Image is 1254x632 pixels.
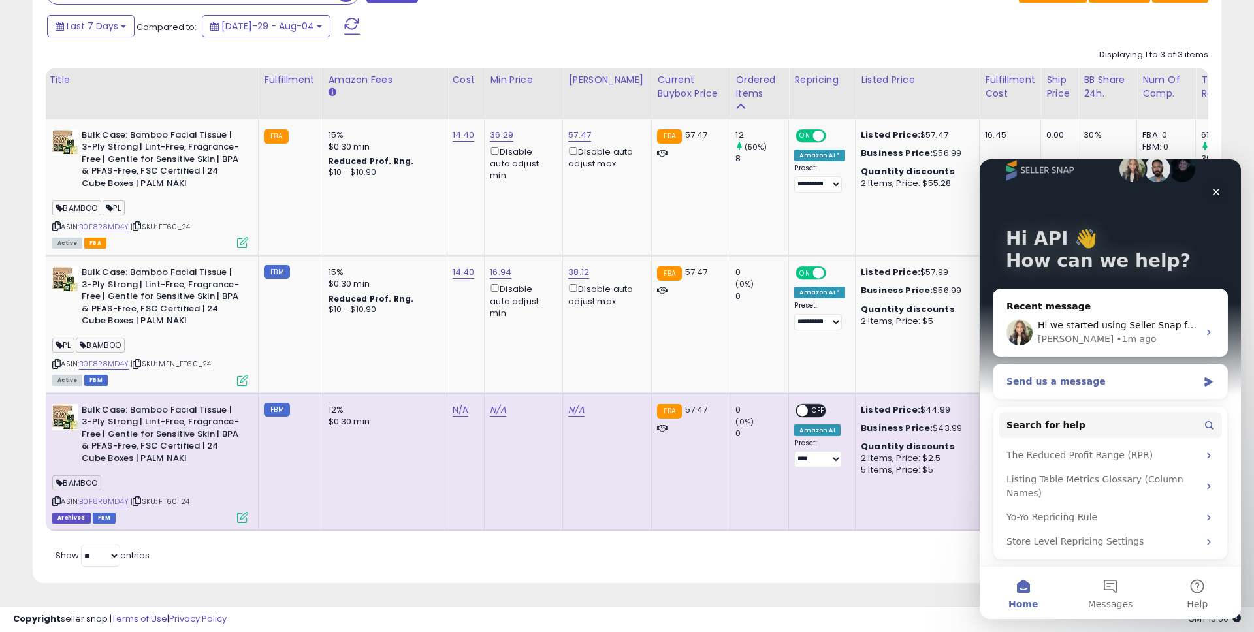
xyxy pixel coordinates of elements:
div: : [861,441,969,452]
div: $0.30 min [329,416,437,428]
div: 8 [735,153,788,165]
div: Profile image for BritneyHi we started using Seller Snap for repricing there was an upload pushed... [14,149,248,197]
div: Listed Price [861,73,974,87]
span: | SKU: FT60_24 [131,221,190,232]
a: Privacy Policy [169,612,227,625]
div: Disable auto adjust max [568,144,641,170]
span: FBM [84,375,108,386]
div: Title [49,73,253,87]
a: B0F8R8MD4Y [79,496,129,507]
div: 5 Items, Price: $5 [861,464,969,476]
a: B0F8R8MD4Y [79,358,129,370]
div: Store Level Repricing Settings [27,375,219,389]
div: Ordered Items [735,73,783,101]
div: BB Share 24h. [1084,73,1131,101]
span: Show: entries [56,549,150,561]
span: FBM [93,513,116,524]
span: BAMBOO [76,338,125,353]
b: Listed Price: [861,403,920,416]
div: $43.99 [861,422,969,434]
span: OFF [809,405,829,416]
div: Displaying 1 to 3 of 3 items [1099,49,1208,61]
img: 51-RdqgB-SL._SL40_.jpg [52,129,78,155]
a: Terms of Use [112,612,167,625]
p: Hi API 👋 [26,69,235,91]
div: Yo-Yo Repricing Rule [19,346,242,370]
div: Disable auto adjust max [568,281,641,307]
div: 2 Items, Price: $5 [861,315,969,327]
div: : [861,166,969,178]
div: 16.45 [985,129,1031,141]
button: Search for help [19,253,242,279]
span: All listings currently available for purchase on Amazon [52,375,82,386]
a: 14.40 [453,129,475,142]
div: 0.00 [1046,129,1068,141]
p: How can we help? [26,91,235,113]
span: OFF [824,268,845,279]
div: Listing Table Metrics Glossary (Column Names) [27,313,219,341]
small: (0%) [735,279,754,289]
img: Profile image for Britney [27,160,53,186]
div: Yo-Yo Repricing Rule [27,351,219,365]
span: ON [797,268,814,279]
b: Quantity discounts [861,303,955,315]
div: 0 [735,428,788,439]
button: Help [174,407,261,460]
span: Search for help [27,259,106,273]
div: Amazon Fees [329,73,442,87]
small: FBM [264,265,289,279]
button: [DATE]-29 - Aug-04 [202,15,330,37]
span: OFF [824,130,845,141]
button: Last 7 Days [47,15,135,37]
span: | SKU: MFN_FT60_24 [131,358,211,369]
div: Cost [453,73,479,87]
div: Ship Price [1046,73,1072,101]
span: Listings that have been deleted from Seller Central [52,513,90,524]
span: 57.47 [685,403,708,416]
a: 57.47 [568,129,591,142]
div: $56.99 [861,285,969,296]
div: [PERSON_NAME] [568,73,646,87]
div: $44.99 [861,404,969,416]
div: Close [225,21,248,44]
div: 619.4 [1201,129,1254,141]
div: 2 Items, Price: $2.5 [861,452,969,464]
div: $57.99 [861,266,969,278]
span: [DATE]-29 - Aug-04 [221,20,314,33]
div: Recent messageProfile image for BritneyHi we started using Seller Snap for repricing there was an... [13,129,248,198]
small: FBA [657,129,681,144]
div: The Reduced Profit Range (RPR) [27,289,219,303]
div: 399.92 [1201,153,1254,165]
div: 2 Items, Price: $55.28 [861,178,969,189]
span: ON [797,130,814,141]
span: Compared to: [137,21,197,33]
div: Disable auto adjust min [490,144,553,182]
div: $0.30 min [329,278,437,290]
div: 0 [735,291,788,302]
b: Listed Price: [861,266,920,278]
div: Current Buybox Price [657,73,724,101]
b: Business Price: [861,422,933,434]
div: Num of Comp. [1142,73,1190,101]
div: Disable auto adjust min [490,281,553,319]
div: Fulfillment [264,73,317,87]
b: Bulk Case: Bamboo Facial Tissue | 3-Ply Strong | Lint-Free, Fragrance-Free | Gentle for Sensitive... [82,129,240,193]
div: Total Rev. [1201,73,1249,101]
div: 15% [329,266,437,278]
small: Amazon Fees. [329,87,336,99]
span: Home [29,440,58,449]
div: Min Price [490,73,557,87]
div: $10 - $10.90 [329,304,437,315]
span: 57.47 [685,266,708,278]
span: PL [52,338,74,353]
a: 14.40 [453,266,475,279]
span: FBA [84,238,106,249]
b: Listed Price: [861,129,920,141]
b: Business Price: [861,284,933,296]
b: Bulk Case: Bamboo Facial Tissue | 3-Ply Strong | Lint-Free, Fragrance-Free | Gentle for Sensitive... [82,266,240,330]
div: Fulfillment Cost [985,73,1035,101]
div: ASIN: [52,404,248,522]
div: 0 [735,266,788,278]
div: Preset: [794,301,845,330]
a: B0F8R8MD4Y [79,221,129,232]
